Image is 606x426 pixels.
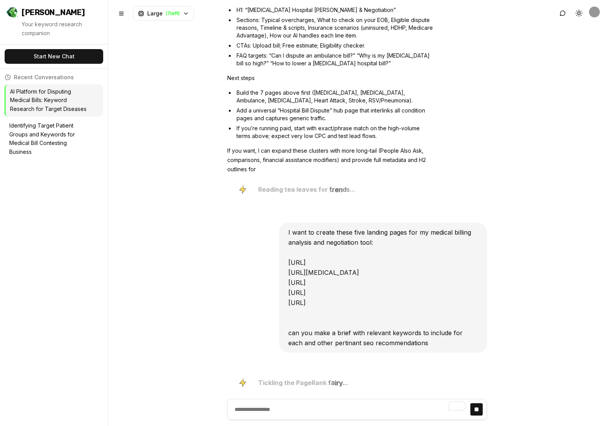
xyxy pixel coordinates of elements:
span: a [331,377,335,389]
span: o [321,184,325,195]
span: a [302,184,306,195]
p: Identifying Target Patient Groups and Keywords for Medical Bill Contesting Business [9,121,88,157]
span: a [291,184,295,195]
span: g [279,377,283,388]
span: e [262,184,266,195]
button: Start New Chat [5,49,103,64]
span: T [258,377,263,388]
span: . [343,377,345,389]
span: e [335,184,339,196]
span: i [273,377,275,388]
span: s [313,184,317,195]
p: Next steps [227,73,435,83]
span: e [291,377,294,388]
span: c [264,377,268,388]
span: e [287,184,291,195]
img: Jello SEO Logo [6,6,19,19]
li: Add a universal “Hospital Bill Dispute” hub page that interlinks all condition pages and captures... [235,107,435,122]
span: Recent Conversations [14,73,74,81]
span: h [287,377,291,388]
span: R [258,184,262,195]
li: Build the 7 pages above first ([MEDICAL_DATA], [MEDICAL_DATA], Ambulance, [MEDICAL_DATA], Heart A... [235,89,435,104]
span: l [296,184,298,195]
span: e [308,377,312,388]
span: l [272,377,273,388]
span: . [352,184,354,195]
p: Your keyword research companion [22,20,102,38]
span: R [312,377,315,388]
span: Start New Chat [34,53,75,60]
span: a [315,377,319,388]
span: t [284,377,287,388]
span: d [270,184,274,195]
li: CTAs: Upload bill; Free estimate; Eligibility checker. [235,42,435,49]
button: Identifying Target Patient Groups and Keywords for Medical Bill Contesting Business [5,118,103,160]
span: e [298,184,302,195]
span: s [346,184,350,195]
span: t [284,184,287,195]
span: v [306,184,310,195]
span: [PERSON_NAME] [22,7,85,18]
span: y [339,377,343,389]
li: If you’re running paid, start with exact/phrase match on the high-volume terms above; expect very... [235,124,435,140]
li: Sections: Typical overcharges, What to check on your EOB, Eligible dispute reasons, Timeline & sc... [235,16,435,39]
span: I want to create these five landing pages for my medical billing analysis and negotiation tool: [... [288,228,471,347]
li: FAQ targets: “Can I dispute an ambulance bill?” “Why is my [MEDICAL_DATA] bill so high?” “How to ... [235,52,435,67]
span: e [310,184,313,195]
span: a [300,377,304,388]
span: i [335,377,336,389]
span: k [323,377,327,388]
span: a [266,184,270,195]
span: i [274,184,275,195]
span: r [336,377,339,389]
span: t [329,184,332,195]
span: ( 7 left) [166,10,180,17]
span: f [318,184,321,195]
span: n [339,184,343,195]
span: . [350,184,352,195]
span: d [342,184,347,195]
button: AI Platform for Disputing Medical Bills: Keyword Research for Target Diseases [5,84,103,117]
span: . [345,377,347,389]
span: r [325,184,328,195]
span: g [279,184,283,195]
span: . [347,377,349,388]
span: n [319,377,323,388]
span: . [354,184,356,195]
span: f [328,377,331,389]
span: n [275,184,279,195]
span: k [268,377,272,388]
span: Large [147,10,163,17]
button: Large(7left) [133,6,194,21]
span: n [275,377,279,388]
li: H1: “[MEDICAL_DATA] Hospital [PERSON_NAME] & Negotiation” [235,6,435,14]
p: AI Platform for Disputing Medical Bills: Keyword Research for Target Diseases [10,87,88,114]
span: P [296,377,300,388]
p: If you want, I can expand these clusters with more long-tail (People Also Ask, comparisons, finan... [227,146,435,174]
button: Open user button [589,7,600,17]
span: r [332,184,335,196]
span: i [263,377,264,388]
span: g [304,377,308,388]
img: Daniel Orkin [589,7,600,17]
textarea: To enrich screen reader interactions, please activate Accessibility in Grammarly extension settings [232,399,470,419]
